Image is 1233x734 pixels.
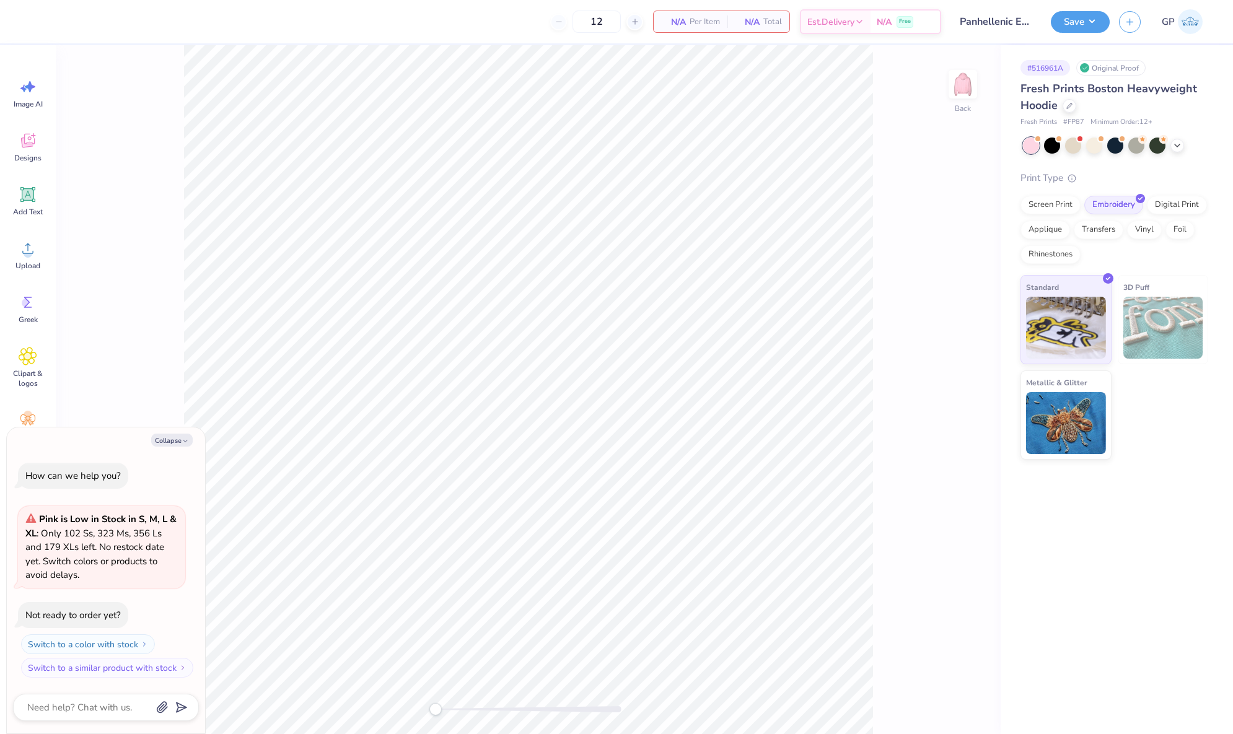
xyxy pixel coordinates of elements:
span: # FP87 [1063,117,1084,128]
span: Clipart & logos [7,369,48,388]
span: Est. Delivery [807,15,854,28]
div: How can we help you? [25,470,121,482]
span: Fresh Prints [1020,117,1057,128]
span: Free [899,17,911,26]
span: Image AI [14,99,43,109]
div: Accessibility label [429,703,442,715]
div: Vinyl [1127,221,1162,239]
span: Standard [1026,281,1059,294]
div: Transfers [1074,221,1123,239]
span: GP [1162,15,1175,29]
div: Digital Print [1147,196,1207,214]
button: Switch to a similar product with stock [21,658,193,678]
div: Back [955,103,971,114]
div: Print Type [1020,171,1208,185]
a: GP [1156,9,1208,34]
span: Designs [14,153,42,163]
span: : Only 102 Ss, 323 Ms, 356 Ls and 179 XLs left. No restock date yet. Switch colors or products to... [25,513,177,581]
input: – – [573,11,621,33]
button: Collapse [151,434,193,447]
div: Rhinestones [1020,245,1081,264]
img: Metallic & Glitter [1026,392,1106,454]
div: Not ready to order yet? [25,609,121,621]
span: Add Text [13,207,43,217]
img: Back [950,72,975,97]
div: # 516961A [1020,60,1070,76]
span: Minimum Order: 12 + [1090,117,1152,128]
img: Switch to a color with stock [141,640,148,648]
span: Total [763,15,782,28]
div: Embroidery [1084,196,1143,214]
span: N/A [735,15,760,28]
img: Standard [1026,297,1106,359]
span: Greek [19,315,38,325]
span: 3D Puff [1123,281,1149,294]
img: 3D Puff [1123,297,1203,359]
input: Untitled Design [950,9,1042,34]
img: Gene Padilla [1178,9,1203,34]
span: Fresh Prints Boston Heavyweight Hoodie [1020,81,1197,113]
span: N/A [661,15,686,28]
span: Per Item [690,15,720,28]
strong: Pink is Low in Stock in S, M, L & XL [25,513,177,540]
div: Original Proof [1076,60,1146,76]
div: Screen Print [1020,196,1081,214]
button: Switch to a color with stock [21,634,155,654]
img: Switch to a similar product with stock [179,664,186,671]
span: N/A [877,15,892,28]
span: Metallic & Glitter [1026,376,1087,389]
div: Applique [1020,221,1070,239]
span: Upload [15,261,40,271]
button: Save [1051,11,1110,33]
div: Foil [1165,221,1195,239]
